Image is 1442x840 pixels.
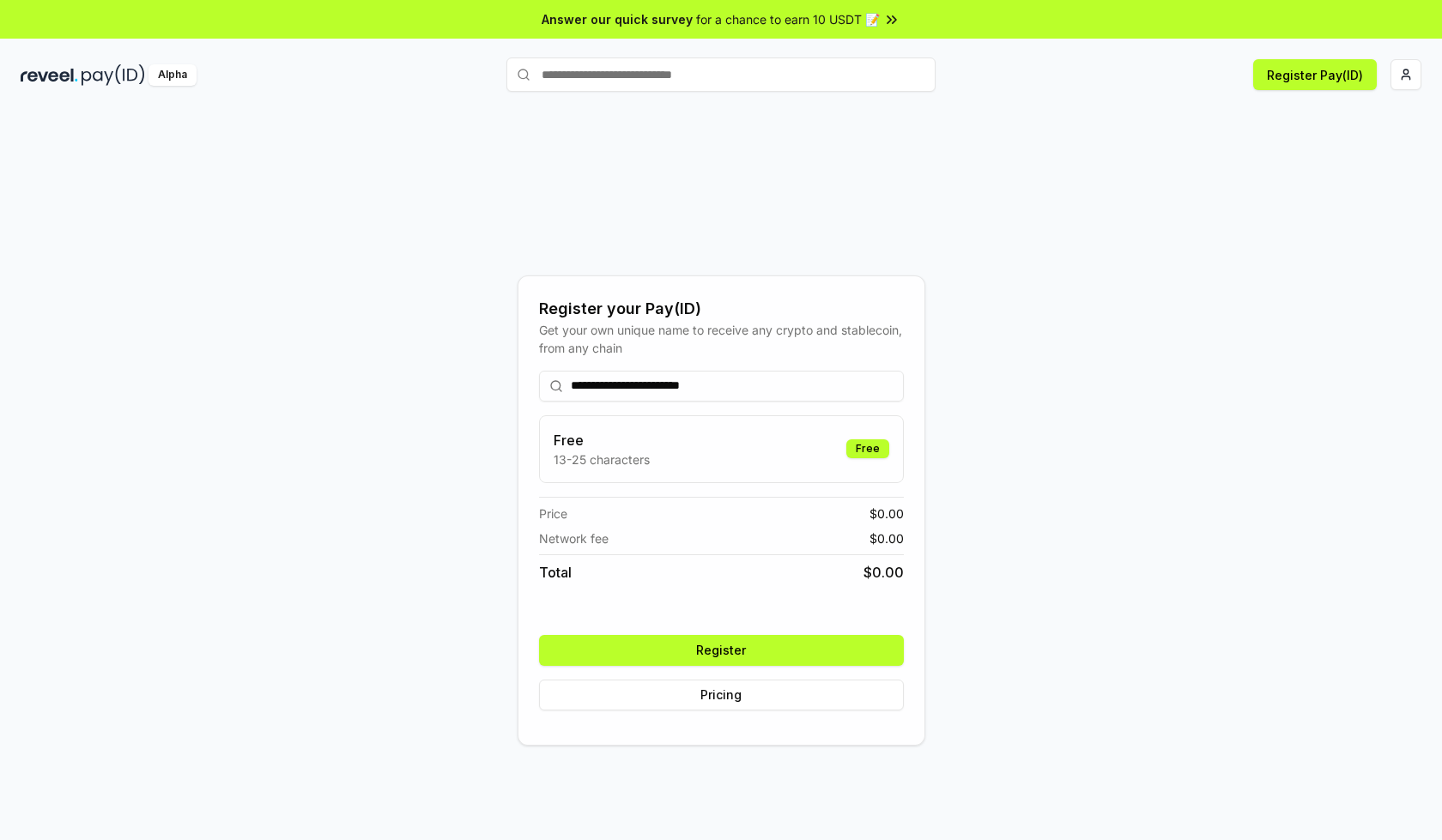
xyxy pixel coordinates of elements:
div: Register your Pay(ID) [539,297,904,321]
p: 13-25 characters [554,450,650,468]
span: $ 0.00 [869,529,904,547]
div: Get your own unique name to receive any crypto and stablecoin, from any chain [539,321,904,357]
img: pay_id [82,64,145,86]
div: Free [846,439,889,458]
span: for a chance to earn 10 USDT 📝 [696,10,880,28]
span: Total [539,562,572,583]
div: Alpha [148,64,197,86]
span: $ 0.00 [869,505,904,523]
span: Answer our quick survey [542,10,693,28]
img: reveel_dark [21,64,78,86]
button: Register Pay(ID) [1253,59,1377,90]
button: Register [539,635,904,666]
h3: Free [554,430,650,450]
span: Network fee [539,529,609,547]
span: Price [539,505,567,523]
span: $ 0.00 [863,562,904,583]
button: Pricing [539,680,904,710]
